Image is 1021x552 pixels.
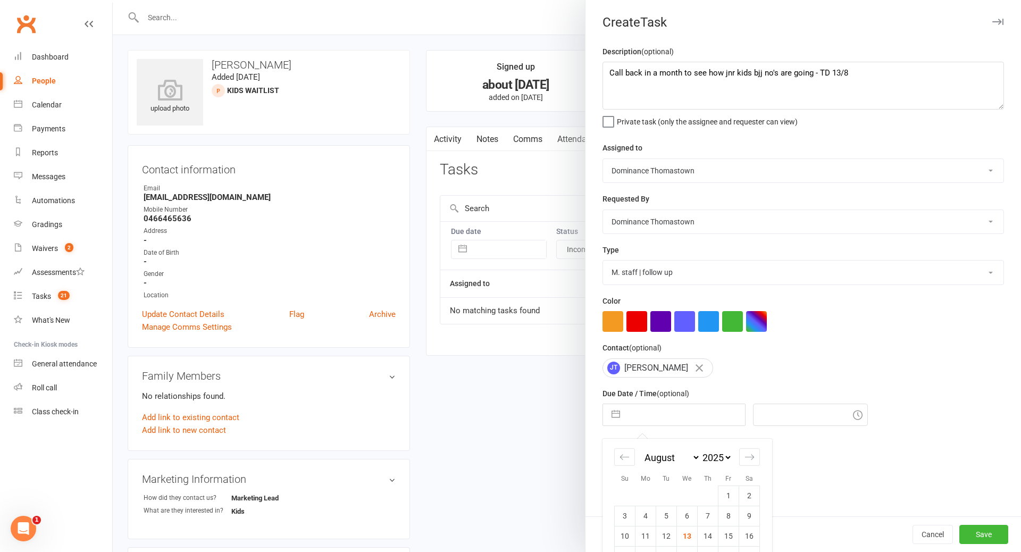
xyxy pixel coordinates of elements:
td: Saturday, August 2, 2025 [739,486,760,506]
div: Class check-in [32,407,79,416]
div: Roll call [32,383,57,392]
div: Move forward to switch to the next month. [739,448,760,466]
a: Roll call [14,376,112,400]
a: People [14,69,112,93]
label: Contact [602,342,662,354]
label: Email preferences [602,436,664,448]
span: Private task (only the assignee and requester can view) [617,114,798,126]
td: Thursday, August 14, 2025 [698,526,718,546]
div: What's New [32,316,70,324]
button: Cancel [913,525,953,544]
a: Class kiosk mode [14,400,112,424]
small: Fr [725,475,731,482]
small: Mo [641,475,650,482]
td: Thursday, August 7, 2025 [698,506,718,526]
small: Su [621,475,629,482]
a: Clubworx [13,11,39,37]
div: Messages [32,172,65,181]
div: Gradings [32,220,62,229]
a: Waivers 2 [14,237,112,261]
td: Wednesday, August 6, 2025 [677,506,698,526]
span: 21 [58,291,70,300]
td: Sunday, August 3, 2025 [615,506,635,526]
td: Sunday, August 10, 2025 [615,526,635,546]
td: Friday, August 8, 2025 [718,506,739,526]
label: Assigned to [602,142,642,154]
a: Reports [14,141,112,165]
a: Assessments [14,261,112,285]
small: Tu [663,475,669,482]
td: Wednesday, August 13, 2025 [677,526,698,546]
a: What's New [14,308,112,332]
div: People [32,77,56,85]
a: Payments [14,117,112,141]
label: Description [602,46,674,57]
div: Calendar [32,101,62,109]
button: Save [959,525,1008,544]
a: General attendance kiosk mode [14,352,112,376]
a: Gradings [14,213,112,237]
a: Messages [14,165,112,189]
label: Color [602,295,621,307]
div: Tasks [32,292,51,300]
td: Tuesday, August 12, 2025 [656,526,677,546]
a: Calendar [14,93,112,117]
div: Move backward to switch to the previous month. [614,448,635,466]
div: Payments [32,124,65,133]
small: Th [704,475,712,482]
iframe: Intercom live chat [11,516,36,541]
a: Tasks 21 [14,285,112,308]
td: Saturday, August 9, 2025 [739,506,760,526]
div: Waivers [32,244,58,253]
small: (optional) [657,389,689,398]
span: JT [607,362,620,374]
a: Automations [14,189,112,213]
td: Friday, August 1, 2025 [718,486,739,506]
a: Dashboard [14,45,112,69]
textarea: Call back in a month to see how jnr kids bjj no's are going - TD 13/8 [602,62,1004,110]
div: Reports [32,148,58,157]
small: We [682,475,691,482]
td: Tuesday, August 5, 2025 [656,506,677,526]
div: Create Task [585,15,1021,30]
span: 1 [32,516,41,524]
td: Saturday, August 16, 2025 [739,526,760,546]
label: Type [602,244,619,256]
small: (optional) [629,344,662,352]
label: Due Date / Time [602,388,689,399]
div: [PERSON_NAME] [602,358,713,378]
div: General attendance [32,359,97,368]
small: Sa [746,475,753,482]
td: Monday, August 4, 2025 [635,506,656,526]
div: Dashboard [32,53,69,61]
span: 2 [65,243,73,252]
div: Assessments [32,268,85,277]
small: (optional) [641,47,674,56]
td: Friday, August 15, 2025 [718,526,739,546]
div: Automations [32,196,75,205]
label: Requested By [602,193,649,205]
td: Monday, August 11, 2025 [635,526,656,546]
